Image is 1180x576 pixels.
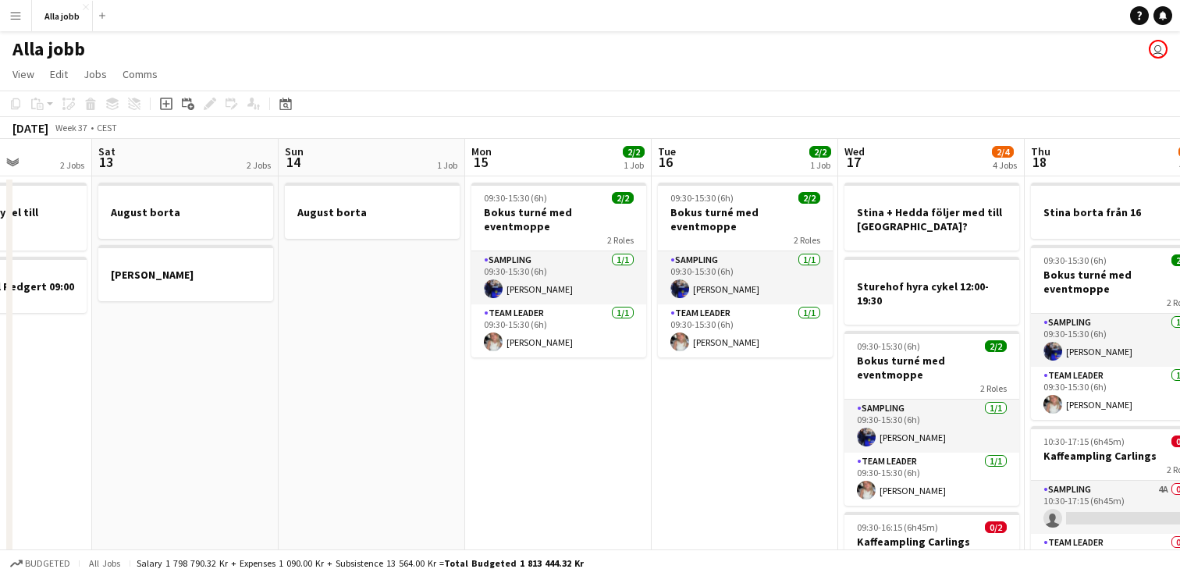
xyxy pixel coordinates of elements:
span: 2/2 [985,340,1007,352]
span: 09:30-15:30 (6h) [484,192,547,204]
div: [DATE] [12,120,48,136]
span: 10:30-17:15 (6h45m) [1043,436,1125,447]
span: 14 [283,153,304,171]
span: 2/2 [809,146,831,158]
span: 09:30-15:30 (6h) [1043,254,1107,266]
app-job-card: Stina + Hedda följer med till [GEOGRAPHIC_DATA]? [844,183,1019,251]
h3: [PERSON_NAME] [98,268,273,282]
app-job-card: [PERSON_NAME] [98,245,273,301]
app-job-card: 09:30-15:30 (6h)2/2Bokus turné med eventmoppe2 RolesSampling1/109:30-15:30 (6h)[PERSON_NAME]Team ... [471,183,646,357]
h3: August borta [98,205,273,219]
app-job-card: 09:30-15:30 (6h)2/2Bokus turné med eventmoppe2 RolesSampling1/109:30-15:30 (6h)[PERSON_NAME]Team ... [658,183,833,357]
span: 2/4 [992,146,1014,158]
h3: Stina + Hedda följer med till [GEOGRAPHIC_DATA]? [844,205,1019,233]
button: Budgeted [8,555,73,572]
a: Jobs [77,64,113,84]
span: Wed [844,144,865,158]
span: 09:30-15:30 (6h) [670,192,734,204]
span: Tue [658,144,676,158]
span: Jobs [84,67,107,81]
span: 17 [842,153,865,171]
div: 4 Jobs [993,159,1017,171]
span: Mon [471,144,492,158]
a: Edit [44,64,74,84]
span: 09:30-16:15 (6h45m) [857,521,938,533]
app-card-role: Team Leader1/109:30-15:30 (6h)[PERSON_NAME] [471,304,646,357]
a: Comms [116,64,164,84]
span: View [12,67,34,81]
button: Alla jobb [32,1,93,31]
h3: Bokus turné med eventmoppe [658,205,833,233]
app-card-role: Team Leader1/109:30-15:30 (6h)[PERSON_NAME] [844,453,1019,506]
app-job-card: August borta [285,183,460,239]
app-user-avatar: Emil Hasselberg [1149,40,1168,59]
app-card-role: Team Leader1/109:30-15:30 (6h)[PERSON_NAME] [658,304,833,357]
span: Comms [123,67,158,81]
span: Thu [1031,144,1050,158]
app-job-card: August borta [98,183,273,239]
span: 2/2 [612,192,634,204]
app-job-card: Sturehof hyra cykel 12:00-19:30 [844,257,1019,325]
div: 2 Jobs [60,159,84,171]
span: 2/2 [623,146,645,158]
span: All jobs [86,557,123,569]
h3: Kaffeampling Carlings [844,535,1019,549]
span: Edit [50,67,68,81]
div: 1 Job [437,159,457,171]
h3: Bokus turné med eventmoppe [471,205,646,233]
app-card-role: Sampling1/109:30-15:30 (6h)[PERSON_NAME] [658,251,833,304]
h3: Sturehof hyra cykel 12:00-19:30 [844,279,1019,308]
span: Budgeted [25,558,70,569]
span: 09:30-15:30 (6h) [857,340,920,352]
span: 16 [656,153,676,171]
span: 2/2 [798,192,820,204]
div: 1 Job [810,159,830,171]
h3: August borta [285,205,460,219]
a: View [6,64,41,84]
span: 2 Roles [980,382,1007,394]
span: 13 [96,153,116,171]
span: Sun [285,144,304,158]
h1: Alla jobb [12,37,85,61]
span: 0/2 [985,521,1007,533]
h3: Bokus turné med eventmoppe [844,354,1019,382]
div: 2 Jobs [247,159,271,171]
span: Week 37 [52,122,91,133]
app-job-card: 09:30-15:30 (6h)2/2Bokus turné med eventmoppe2 RolesSampling1/109:30-15:30 (6h)[PERSON_NAME]Team ... [844,331,1019,506]
app-card-role: Sampling1/109:30-15:30 (6h)[PERSON_NAME] [471,251,646,304]
div: 1 Job [624,159,644,171]
div: CEST [97,122,117,133]
div: Salary 1 798 790.32 kr + Expenses 1 090.00 kr + Subsistence 13 564.00 kr = [137,557,584,569]
span: 2 Roles [794,234,820,246]
span: 2 Roles [607,234,634,246]
span: Total Budgeted 1 813 444.32 kr [444,557,584,569]
span: 18 [1029,153,1050,171]
app-card-role: Sampling1/109:30-15:30 (6h)[PERSON_NAME] [844,400,1019,453]
span: 15 [469,153,492,171]
span: Sat [98,144,116,158]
